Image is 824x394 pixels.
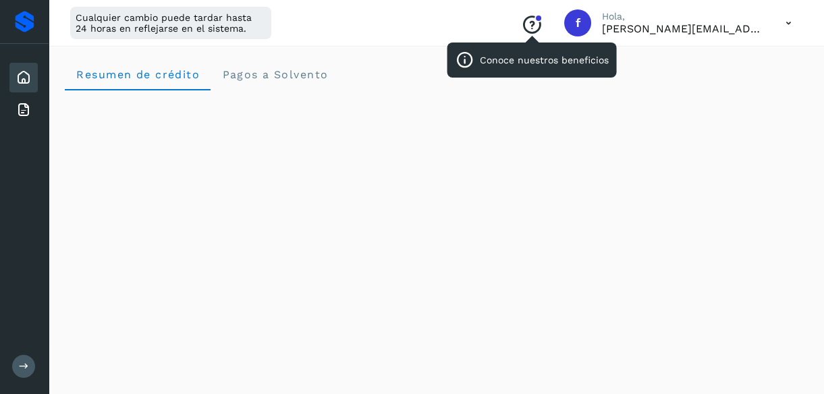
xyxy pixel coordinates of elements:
p: Hola, [602,11,764,22]
span: Pagos a Solvento [221,68,328,81]
div: Inicio [9,63,38,92]
p: fernando.mdeo@transportesmdeo.com [602,22,764,35]
span: Resumen de crédito [76,68,200,81]
div: Facturas [9,95,38,125]
p: Conoce nuestros beneficios [480,55,609,66]
div: Cualquier cambio puede tardar hasta 24 horas en reflejarse en el sistema. [70,7,271,39]
a: Conoce nuestros beneficios [521,26,543,36]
